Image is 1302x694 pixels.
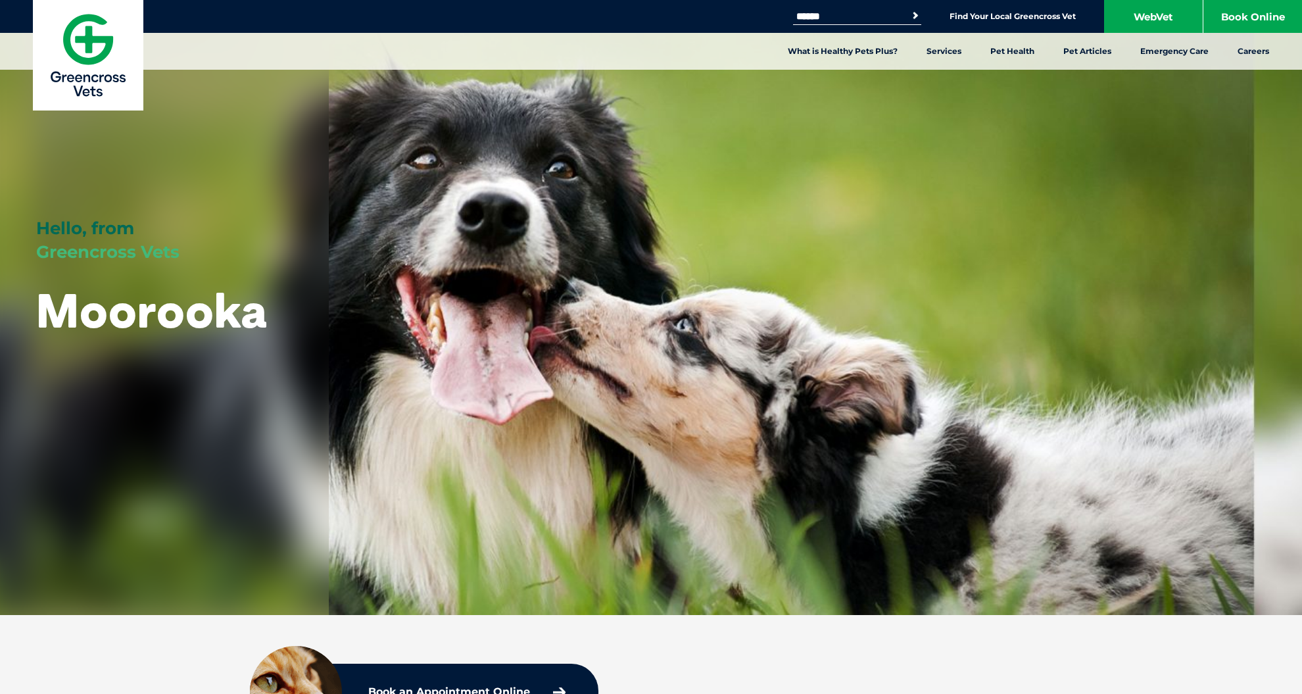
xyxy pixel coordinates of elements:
a: Pet Health [976,33,1049,70]
a: Emergency Care [1126,33,1223,70]
h1: Moorooka [36,284,267,336]
a: Services [912,33,976,70]
span: Greencross Vets [36,241,180,262]
a: What is Healthy Pets Plus? [773,33,912,70]
span: Hello, from [36,218,134,239]
a: Pet Articles [1049,33,1126,70]
button: Search [909,9,922,22]
a: Find Your Local Greencross Vet [950,11,1076,22]
a: Careers [1223,33,1284,70]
